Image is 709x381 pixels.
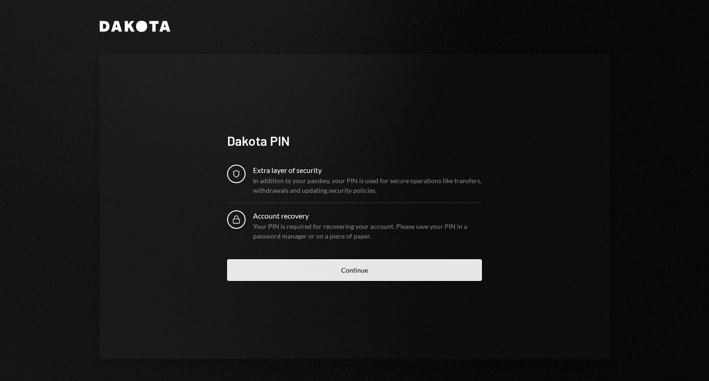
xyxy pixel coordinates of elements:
[253,165,482,176] div: Extra layer of security
[253,210,482,221] div: Account recovery
[227,132,482,150] div: Dakota PIN
[227,259,482,281] button: Continue
[253,221,482,241] div: Your PIN is required for recovering your account. Please save your PIN in a password manager or o...
[253,176,482,195] div: In addition to your passkey, your PIN is used for secure operations like transfers, withdrawals a...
